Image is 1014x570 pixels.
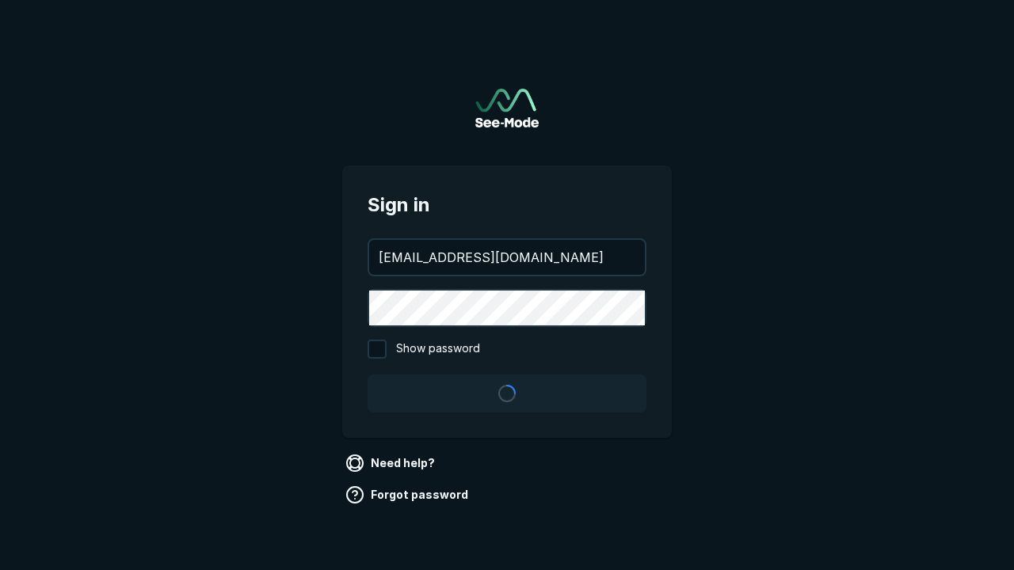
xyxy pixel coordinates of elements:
img: See-Mode Logo [475,89,539,127]
input: your@email.com [369,240,645,275]
span: Sign in [368,191,646,219]
a: Need help? [342,450,441,476]
a: Go to sign in [475,89,539,127]
span: Show password [396,340,480,359]
a: Forgot password [342,482,475,507]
